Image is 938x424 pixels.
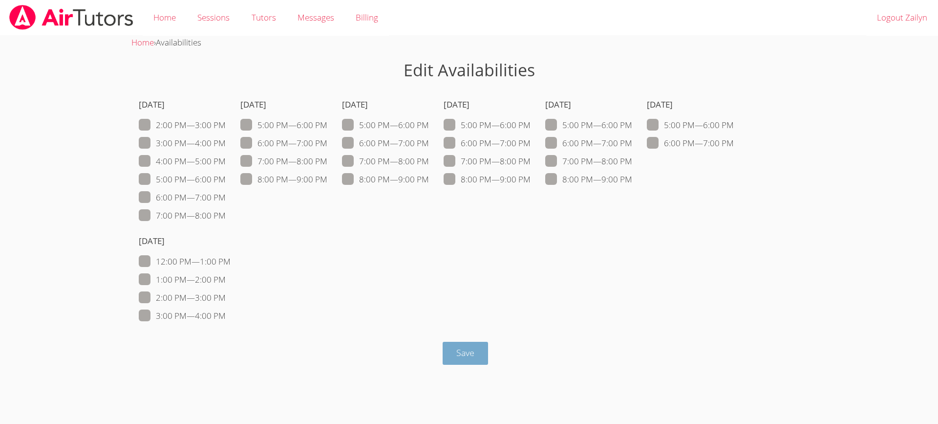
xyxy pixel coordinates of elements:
[139,191,226,204] label: 6:00 PM — 7:00 PM
[545,98,632,111] h4: [DATE]
[240,173,327,186] label: 8:00 PM — 9:00 PM
[647,137,734,150] label: 6:00 PM — 7:00 PM
[444,119,531,132] label: 5:00 PM — 6:00 PM
[240,98,327,111] h4: [DATE]
[156,37,201,48] span: Availabilities
[444,98,531,111] h4: [DATE]
[139,98,226,111] h4: [DATE]
[240,155,327,168] label: 7:00 PM — 8:00 PM
[139,155,226,168] label: 4:00 PM — 5:00 PM
[647,98,734,111] h4: [DATE]
[342,173,429,186] label: 8:00 PM — 9:00 PM
[139,209,226,222] label: 7:00 PM — 8:00 PM
[444,173,531,186] label: 8:00 PM — 9:00 PM
[240,119,327,132] label: 5:00 PM — 6:00 PM
[342,137,429,150] label: 6:00 PM — 7:00 PM
[545,155,632,168] label: 7:00 PM — 8:00 PM
[139,291,226,304] label: 2:00 PM — 3:00 PM
[342,119,429,132] label: 5:00 PM — 6:00 PM
[444,137,531,150] label: 6:00 PM — 7:00 PM
[8,5,134,30] img: airtutors_banner-c4298cdbf04f3fff15de1276eac7730deb9818008684d7c2e4769d2f7ddbe033.png
[298,12,334,23] span: Messages
[139,137,226,150] label: 3:00 PM — 4:00 PM
[131,37,154,48] a: Home
[444,155,531,168] label: 7:00 PM — 8:00 PM
[456,347,474,358] span: Save
[342,155,429,168] label: 7:00 PM — 8:00 PM
[647,119,734,132] label: 5:00 PM — 6:00 PM
[139,310,226,322] label: 3:00 PM — 4:00 PM
[139,173,226,186] label: 5:00 PM — 6:00 PM
[342,98,429,111] h4: [DATE]
[131,58,807,83] h1: Edit Availabilities
[139,235,231,247] h4: [DATE]
[131,36,807,50] div: ›
[139,273,226,286] label: 1:00 PM — 2:00 PM
[240,137,327,150] label: 6:00 PM — 7:00 PM
[139,255,231,268] label: 12:00 PM — 1:00 PM
[443,342,488,365] button: Save
[545,119,632,132] label: 5:00 PM — 6:00 PM
[545,173,632,186] label: 8:00 PM — 9:00 PM
[139,119,226,132] label: 2:00 PM — 3:00 PM
[545,137,632,150] label: 6:00 PM — 7:00 PM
